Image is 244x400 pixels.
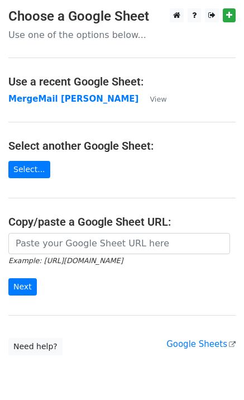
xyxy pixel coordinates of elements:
[8,75,236,88] h4: Use a recent Google Sheet:
[8,215,236,228] h4: Copy/paste a Google Sheet URL:
[8,233,230,254] input: Paste your Google Sheet URL here
[150,95,166,103] small: View
[8,338,63,355] a: Need help?
[8,139,236,153] h4: Select another Google Sheet:
[8,94,138,104] a: MergeMail [PERSON_NAME]
[138,94,166,104] a: View
[8,278,37,296] input: Next
[8,8,236,25] h3: Choose a Google Sheet
[8,29,236,41] p: Use one of the options below...
[8,256,123,265] small: Example: [URL][DOMAIN_NAME]
[8,161,50,178] a: Select...
[166,339,236,349] a: Google Sheets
